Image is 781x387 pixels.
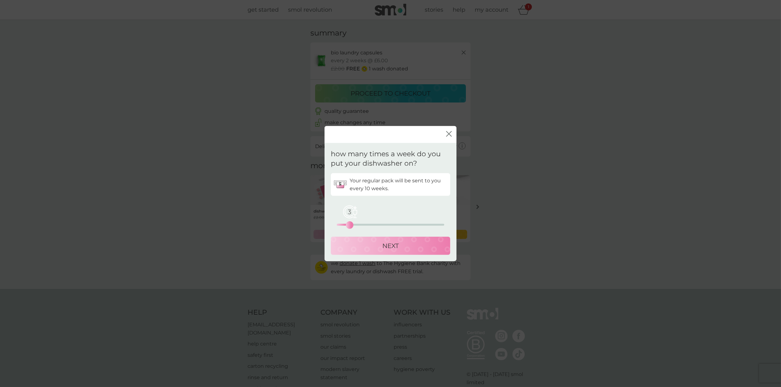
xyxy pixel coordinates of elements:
[382,241,399,251] p: NEXT
[331,149,450,169] p: how many times a week do you put your dishwasher on?
[350,176,447,192] p: Your regular pack will be sent to you every 10 weeks.
[342,204,358,220] span: 3
[331,237,450,255] button: NEXT
[446,131,452,138] button: close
